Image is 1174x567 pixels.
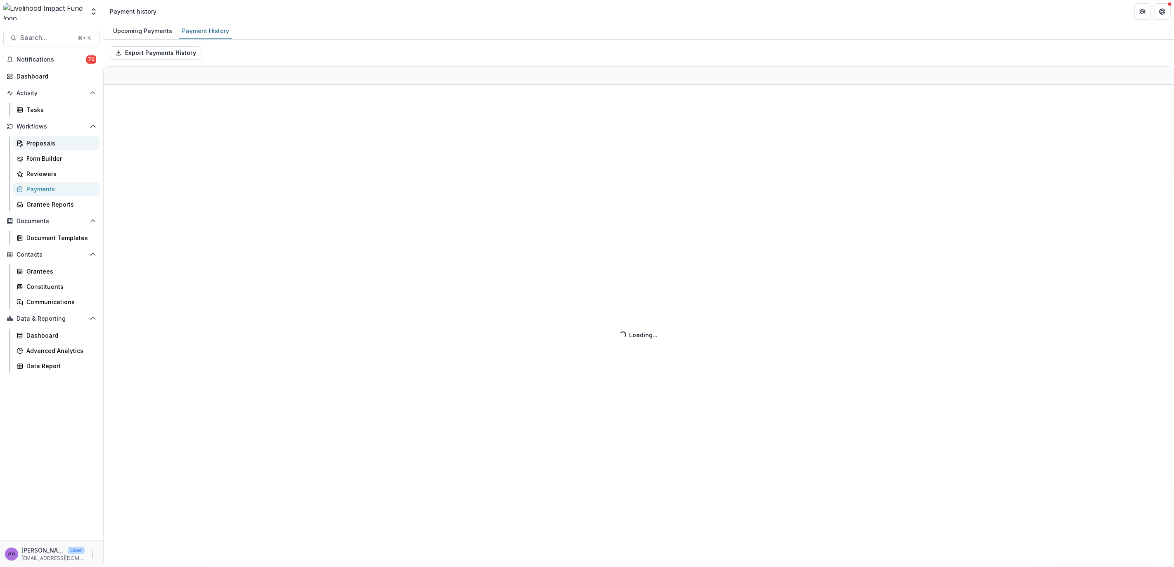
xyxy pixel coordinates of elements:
[68,547,85,554] p: User
[8,551,15,557] div: Aude Anquetil
[17,315,86,322] span: Data & Reporting
[21,546,64,555] p: [PERSON_NAME]
[13,182,99,196] a: Payments
[13,167,99,181] a: Reviewers
[17,123,86,130] span: Workflows
[110,23,175,39] a: Upcoming Payments
[26,282,93,291] div: Constituents
[110,25,175,37] div: Upcoming Payments
[179,25,232,37] div: Payment History
[26,331,93,340] div: Dashboard
[88,3,99,20] button: Open entity switcher
[107,5,160,17] nav: breadcrumb
[3,3,85,20] img: Livelihood Impact Fund logo
[88,549,98,559] button: More
[26,200,93,209] div: Grantee Reports
[3,248,99,261] button: Open Contacts
[179,23,232,39] a: Payment History
[26,139,93,148] div: Proposals
[3,120,99,133] button: Open Workflows
[13,344,99,357] a: Advanced Analytics
[17,72,93,81] div: Dashboard
[26,185,93,193] div: Payments
[17,90,86,97] span: Activity
[26,346,93,355] div: Advanced Analytics
[17,56,86,63] span: Notifications
[1134,3,1151,20] button: Partners
[76,33,92,43] div: ⌘ + K
[86,55,96,64] span: 70
[20,34,73,42] span: Search...
[3,69,99,83] a: Dashboard
[13,198,99,211] a: Grantee Reports
[26,105,93,114] div: Tasks
[13,359,99,373] a: Data Report
[26,362,93,370] div: Data Report
[17,218,86,225] span: Documents
[26,267,93,276] div: Grantees
[13,136,99,150] a: Proposals
[13,152,99,165] a: Form Builder
[3,53,99,66] button: Notifications70
[3,312,99,325] button: Open Data & Reporting
[21,555,85,562] p: [EMAIL_ADDRESS][DOMAIN_NAME]
[26,298,93,306] div: Communications
[1154,3,1171,20] button: Get Help
[13,231,99,245] a: Document Templates
[3,86,99,100] button: Open Activity
[26,169,93,178] div: Reviewers
[26,154,93,163] div: Form Builder
[110,7,156,16] div: Payment history
[13,329,99,342] a: Dashboard
[17,251,86,258] span: Contacts
[13,103,99,117] a: Tasks
[3,214,99,228] button: Open Documents
[3,30,99,46] button: Search...
[13,264,99,278] a: Grantees
[26,233,93,242] div: Document Templates
[13,295,99,309] a: Communications
[13,280,99,293] a: Constituents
